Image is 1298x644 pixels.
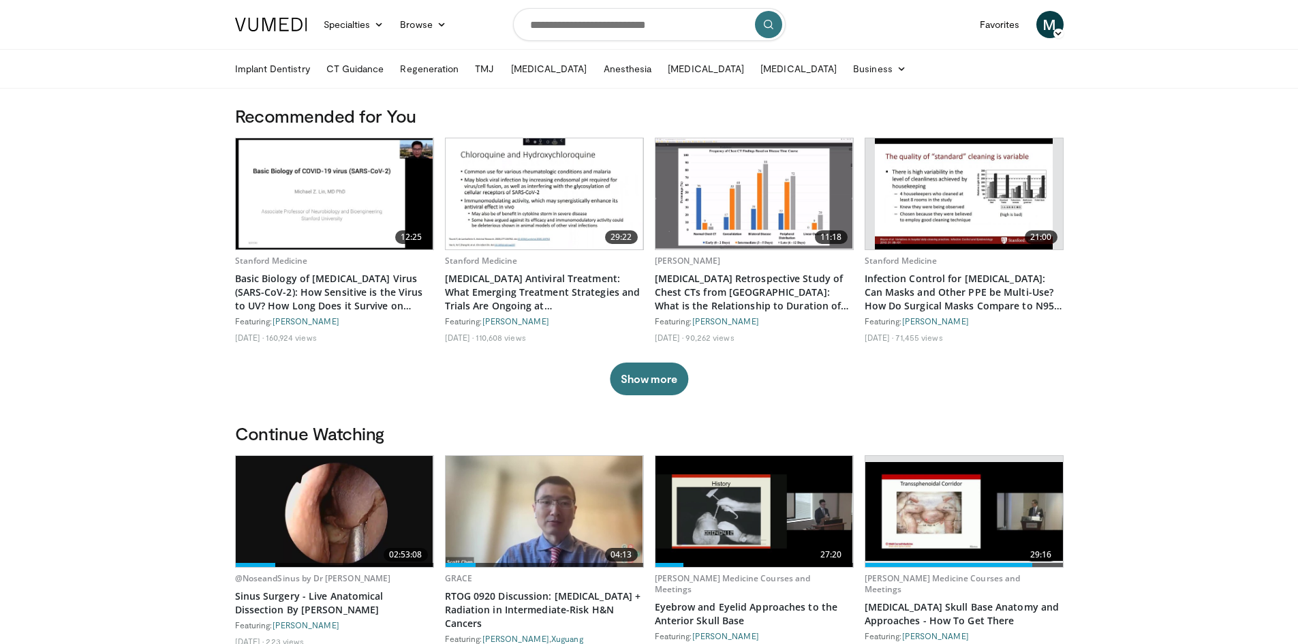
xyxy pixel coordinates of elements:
button: Show more [610,363,688,395]
a: [PERSON_NAME] Medicine Courses and Meetings [655,572,811,595]
li: [DATE] [865,332,894,343]
a: Stanford Medicine [445,255,518,266]
span: 04:13 [605,548,638,562]
span: 29:22 [605,230,638,244]
a: 12:25 [236,138,433,249]
li: 90,262 views [685,332,734,343]
a: @NoseandSinus by Dr [PERSON_NAME] [235,572,391,584]
div: Featuring: [865,630,1064,641]
a: 04:13 [446,456,643,567]
span: 21:00 [1025,230,1057,244]
a: [PERSON_NAME] [273,620,339,630]
a: [PERSON_NAME] [482,634,549,643]
img: c2eb46a3-50d3-446d-a553-a9f8510c7760.620x360_q85_upscale.jpg [655,138,853,249]
a: M [1036,11,1064,38]
a: [PERSON_NAME] [655,255,721,266]
a: Stanford Medicine [865,255,938,266]
a: Business [845,55,914,82]
a: Favorites [972,11,1028,38]
div: Featuring: [235,619,434,630]
a: CT Guidance [318,55,392,82]
li: [DATE] [445,332,474,343]
a: [PERSON_NAME] [692,316,759,326]
li: [DATE] [655,332,684,343]
a: [MEDICAL_DATA] [660,55,752,82]
a: 27:20 [655,456,853,567]
a: Eyebrow and Eyelid Approaches to the Anterior Skull Base [655,600,854,628]
li: [DATE] [235,332,264,343]
h3: Continue Watching [235,423,1064,444]
img: c238e62d-f332-4378-b8bd-6523d00e8260.620x360_q85_upscale.jpg [875,138,1053,249]
a: GRACE [445,572,473,584]
img: e1ef609c-e6f9-4a06-a5f9-e4860df13421.620x360_q85_upscale.jpg [236,138,433,249]
img: f07580cd-e9a1-40f8-9fb1-f14d1a9704d8.620x360_q85_upscale.jpg [446,138,643,249]
a: Basic Biology of [MEDICAL_DATA] Virus (SARS-CoV-2): How Sensitive is the Virus to UV? How Long Do... [235,272,434,313]
a: [MEDICAL_DATA] Antiviral Treatment: What Emerging Treatment Strategies and Trials Are Ongoing at ... [445,272,644,313]
h3: Recommended for You [235,105,1064,127]
div: Featuring: [865,316,1064,326]
span: 02:53:08 [384,548,428,562]
a: Implant Dentistry [227,55,318,82]
img: 006fd91f-89fb-445a-a939-ffe898e241ab.620x360_q85_upscale.jpg [446,456,643,567]
a: RTOG 0920 Discussion: [MEDICAL_DATA] + Radiation in Intermediate-Risk H&N Cancers [445,589,644,630]
a: [PERSON_NAME] Medicine Courses and Meetings [865,572,1021,595]
li: 110,608 views [476,332,525,343]
img: 7860df96-08d6-47e9-9c98-8dfc3e1ac033.620x360_q85_upscale.jpg [236,456,433,567]
img: VuMedi Logo [235,18,307,31]
li: 160,924 views [266,332,316,343]
a: [PERSON_NAME] [902,631,969,641]
div: Featuring: [445,316,644,326]
a: Stanford Medicine [235,255,308,266]
span: 29:16 [1025,548,1057,562]
span: 11:18 [815,230,848,244]
a: [PERSON_NAME] [273,316,339,326]
a: 02:53:08 [236,456,433,567]
a: [PERSON_NAME] [692,631,759,641]
a: Regeneration [392,55,467,82]
img: c70ce499-b8d9-4bd7-9655-5aa330d8ca5e.620x360_q85_upscale.jpg [655,456,853,567]
a: [PERSON_NAME] [902,316,969,326]
a: [PERSON_NAME] [482,316,549,326]
img: 25bfb401-cf13-4b60-a659-19b7ed1afb4d.620x360_q85_upscale.jpg [865,462,1063,561]
a: [MEDICAL_DATA] [503,55,596,82]
a: 21:00 [865,138,1063,249]
a: Specialties [315,11,392,38]
input: Search topics, interventions [513,8,786,41]
span: 27:20 [815,548,848,562]
div: Featuring: [655,630,854,641]
a: 29:22 [446,138,643,249]
a: [MEDICAL_DATA] [752,55,845,82]
li: 71,455 views [895,332,942,343]
span: 12:25 [395,230,428,244]
a: [MEDICAL_DATA] Skull Base Anatomy and Approaches - How To Get There [865,600,1064,628]
a: TMJ [467,55,502,82]
a: Infection Control for [MEDICAL_DATA]: Can Masks and Other PPE be Multi-Use? How Do Surgical Masks... [865,272,1064,313]
a: Browse [392,11,454,38]
a: [MEDICAL_DATA] Retrospective Study of Chest CTs from [GEOGRAPHIC_DATA]: What is the Relationship ... [655,272,854,313]
div: Featuring: [235,316,434,326]
a: Sinus Surgery - Live Anatomical Dissection By [PERSON_NAME] [235,589,434,617]
a: 29:16 [865,456,1063,567]
div: Featuring: [655,316,854,326]
a: Anesthesia [596,55,660,82]
a: 11:18 [655,138,853,249]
